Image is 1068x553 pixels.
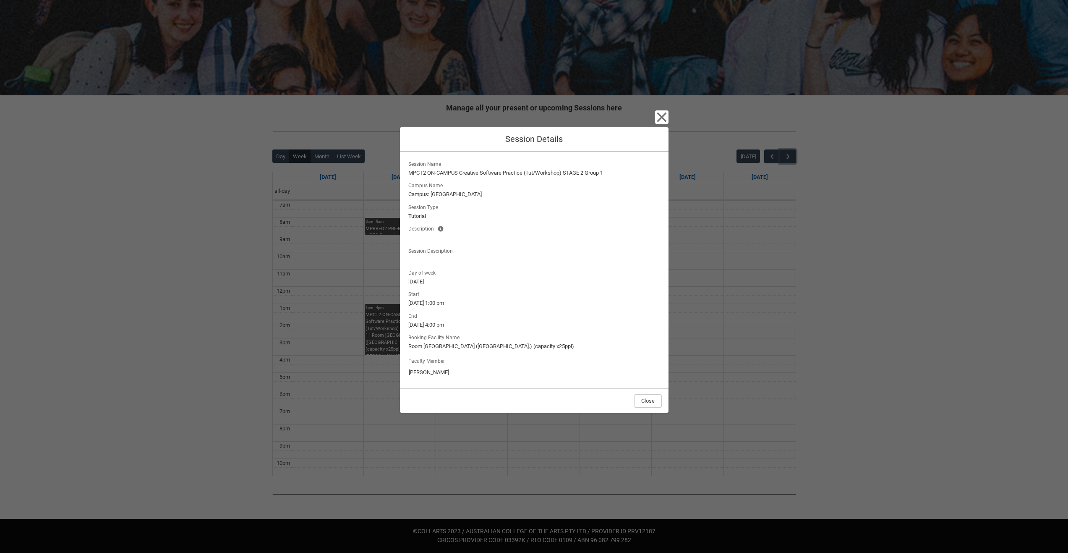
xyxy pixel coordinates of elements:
[408,223,437,233] span: Description
[408,321,660,329] lightning-formatted-text: [DATE] 4:00 pm
[408,159,444,168] span: Session Name
[655,110,668,124] button: Close
[408,202,441,211] span: Session Type
[408,311,420,320] span: End
[408,180,446,189] span: Campus Name
[408,299,660,307] lightning-formatted-text: [DATE] 1:00 pm
[408,267,439,277] span: Day of week
[408,278,660,286] lightning-formatted-text: [DATE]
[408,332,463,341] span: Booking Facility Name
[505,134,563,144] span: Session Details
[408,246,456,255] span: Session Description
[408,342,660,351] lightning-formatted-text: Room [GEOGRAPHIC_DATA] ([GEOGRAPHIC_DATA].) (capacity x25ppl)
[408,356,448,365] label: Faculty Member
[408,212,660,220] lightning-formatted-text: Tutorial
[408,190,660,199] lightning-formatted-text: Campus: [GEOGRAPHIC_DATA]
[634,394,662,408] button: Close
[408,289,423,298] span: Start
[408,169,660,177] lightning-formatted-text: MPCT2 ON-CAMPUS Creative Software Practice (Tut/Workshop) STAGE 2 Group 1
